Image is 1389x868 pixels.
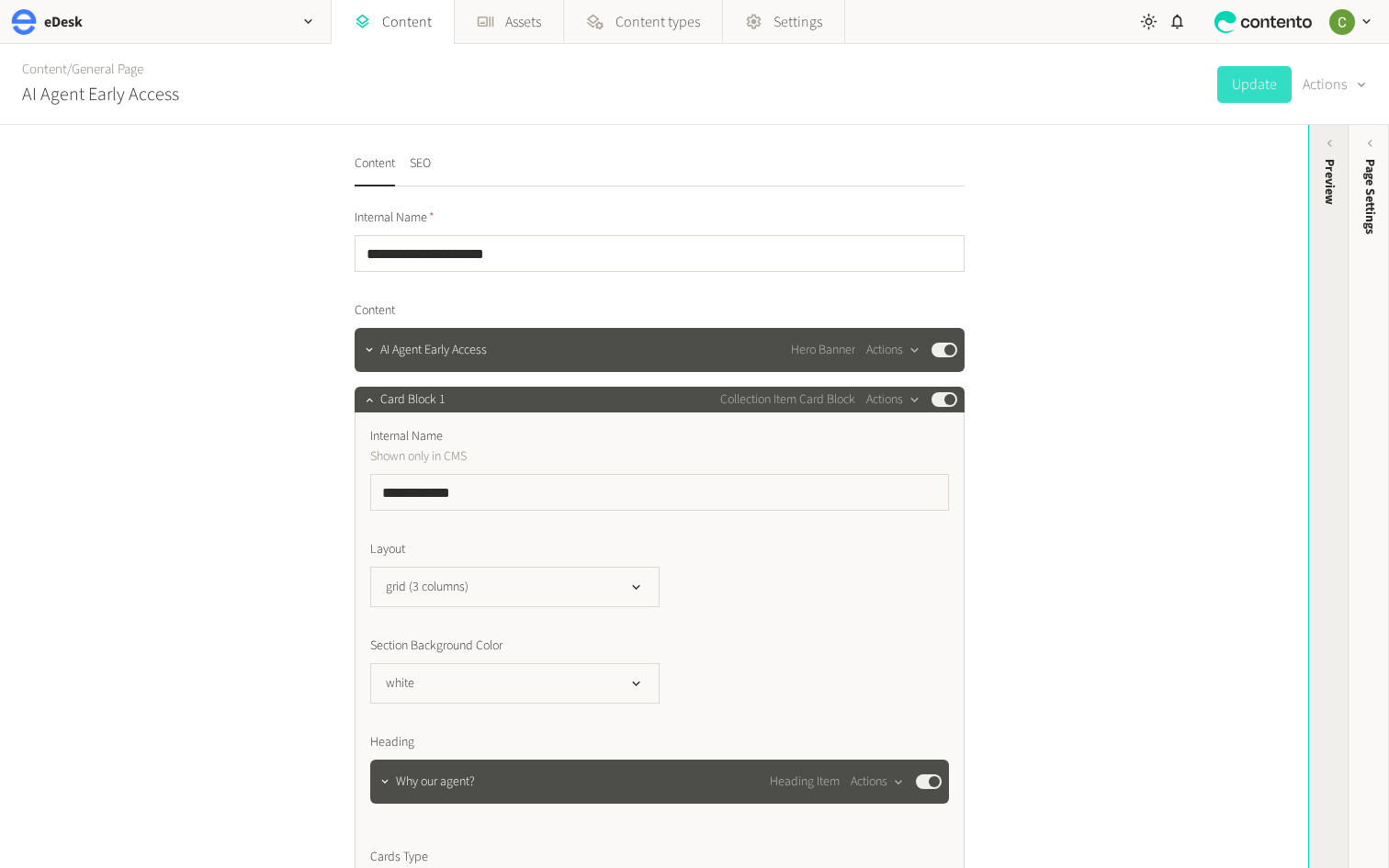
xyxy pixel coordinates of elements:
[1303,66,1367,103] button: Actions
[866,339,920,361] button: Actions
[1217,66,1292,103] button: Update
[72,60,143,79] a: General Page
[355,154,395,186] button: Content
[22,60,67,79] a: Content
[370,540,405,559] span: Layout
[1320,159,1339,205] div: Preview
[1329,9,1355,35] img: Chloe Ryan
[370,567,660,607] button: grid (3 columns)
[11,9,37,35] img: eDesk
[44,11,83,33] h2: eDesk
[866,389,920,411] button: Actions
[380,341,487,360] span: AI Agent Early Access
[370,446,788,467] p: Shown only in CMS
[22,81,179,108] h2: AI Agent Early Access
[720,390,855,410] span: Collection Item Card Block
[791,341,855,360] span: Hero Banner
[770,772,840,792] span: Heading Item
[370,848,428,867] span: Cards Type
[370,663,660,704] button: white
[1361,159,1380,234] span: Page Settings
[370,427,443,446] span: Internal Name
[380,390,446,410] span: Card Block 1
[370,733,414,752] span: Heading
[851,771,905,793] button: Actions
[355,209,435,228] span: Internal Name
[355,301,395,321] span: Content
[67,60,72,79] span: /
[396,772,475,792] span: Why our agent?
[410,154,431,186] button: SEO
[615,11,700,33] span: Content types
[370,637,503,656] span: Section Background Color
[774,11,822,33] span: Settings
